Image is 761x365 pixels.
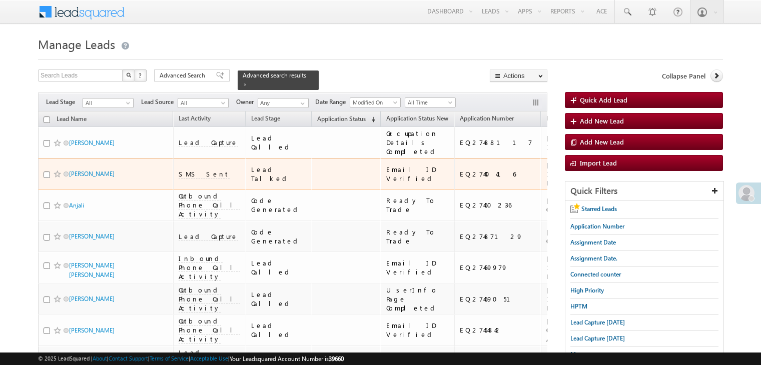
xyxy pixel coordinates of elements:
span: Assignment Date. [570,254,617,262]
span: Add New Lead [580,137,624,146]
div: [DATE] 01:05 AM [546,316,604,343]
a: Application Status New [381,113,453,126]
div: [DATE] 02:55 PM [546,196,604,214]
div: Email ID Verified [386,321,450,339]
div: EQ27454842 [460,325,536,334]
div: Lead Called [251,133,308,151]
div: EQ27469979 [460,263,536,272]
div: Code Generated [251,227,308,245]
span: Advanced search results [243,71,306,79]
div: Lead Called [251,258,308,276]
span: Lead Capture [DATE] [570,318,625,326]
span: Lead Capture [179,232,238,241]
span: Messages [570,350,596,358]
span: Lead Capture [DATE] [570,334,625,342]
div: Lead Talked [251,165,308,183]
div: Code Generated [251,196,308,214]
div: Occupation Details Completed [386,129,450,156]
div: Lead Called [251,321,308,339]
a: [PERSON_NAME] [PERSON_NAME] [69,261,115,278]
a: Application Status (sorted descending) [312,113,380,126]
div: EQ27440416 [460,169,536,178]
img: Search [126,72,131,77]
a: Lead Stage [246,113,285,126]
a: All Time [405,97,456,107]
a: [PERSON_NAME] [69,232,115,240]
span: Lead Stage [251,114,280,122]
div: [DATE] 09:29 PM [546,227,604,245]
a: [PERSON_NAME] [69,326,115,334]
div: [DATE] 11:04 PM [546,285,604,312]
span: Collapse Panel [662,71,705,80]
span: Outbound Phone Call Activity [179,191,240,218]
a: [PERSON_NAME] [69,295,115,302]
a: Terms of Service [150,355,189,361]
div: Ready To Trade [386,196,450,214]
span: Advanced Search [160,71,208,80]
div: EQ27460236 [460,200,536,209]
span: SMS Sent [179,169,230,178]
a: Modified On [541,113,585,126]
span: Application Status [317,115,366,122]
span: All Time [405,98,453,107]
span: Your Leadsquared Account Number is [230,355,344,362]
span: ? [139,71,143,79]
input: Check all records [44,116,50,123]
span: Import Lead [580,158,617,167]
span: HPTM [570,302,587,310]
span: All [178,98,226,107]
div: Quick Filters [565,181,723,201]
span: Assignment Date [570,238,616,246]
a: All [83,98,134,108]
input: Type to Search [258,98,309,108]
button: Actions [490,69,547,82]
div: EQ27469051 [460,294,536,303]
span: Lead Source [141,97,178,106]
span: (sorted descending) [367,115,375,123]
a: Lead Name [52,113,92,126]
div: [DATE] 10:54 PM [546,133,604,151]
a: Anjali [69,201,84,209]
span: 39660 [329,355,344,362]
a: Show All Items [295,98,308,108]
span: Date Range [315,97,350,106]
span: Lead Stage [46,97,83,106]
div: Email ID Verified [386,258,450,276]
span: Application Number [570,222,624,230]
div: Ready To Trade [386,227,450,245]
a: Last Activity [174,113,216,126]
span: Application Status New [386,114,448,122]
a: [PERSON_NAME] [69,139,115,146]
span: Application Number [460,114,514,122]
span: Modified On [350,98,398,107]
span: Owner [236,97,258,106]
a: About [93,355,107,361]
button: ? [135,69,147,81]
span: All [83,98,131,107]
span: Inbound Phone Call Activity [179,254,240,281]
span: Connected counter [570,270,621,278]
a: All [178,98,229,108]
span: Manage Leads [38,36,115,52]
span: Outbound Phone Call Activity [179,316,240,343]
a: Application Number [455,113,519,126]
span: Add New Lead [580,116,624,125]
div: [DATE] 11:04 PM [546,254,604,281]
span: Starred Leads [581,205,617,212]
div: Email ID Verified [386,165,450,183]
a: Modified On [350,97,401,107]
a: Acceptable Use [190,355,228,361]
div: EQ27487129 [460,232,536,241]
a: Contact Support [109,355,148,361]
div: EQ27488117 [460,138,536,147]
span: © 2025 LeadSquared | | | | | [38,354,344,363]
span: Quick Add Lead [580,95,627,104]
div: Lead Called [251,290,308,308]
a: [PERSON_NAME] [69,170,115,177]
span: Modified On [546,114,580,122]
div: UserInfo Page Completed [386,285,450,312]
div: [DATE] 11:05 PM [546,160,604,187]
span: Lead Capture [179,138,238,147]
span: Outbound Phone Call Activity [179,285,240,312]
span: High Priority [570,286,604,294]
